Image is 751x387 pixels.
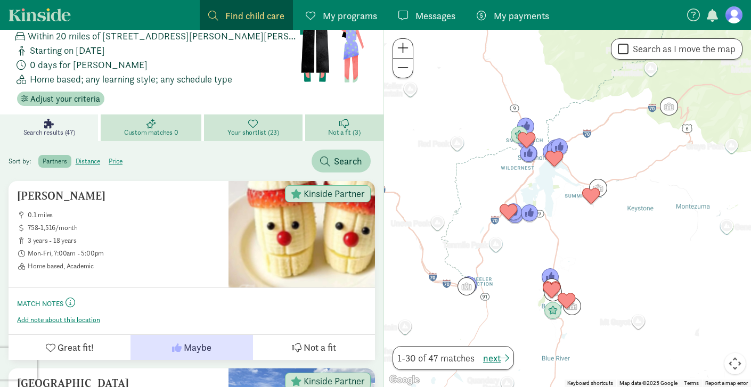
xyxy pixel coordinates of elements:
small: Match Notes [17,299,63,308]
span: My payments [494,9,549,23]
button: Add note about this location [17,316,100,324]
div: Click to see details [458,277,476,295]
div: Click to see details [543,281,561,299]
span: Mon-Fri, 7:00am - 5:00pm [28,249,220,258]
button: Not a fit [253,335,375,360]
div: Click to see details [541,268,559,286]
span: 1-30 of 47 matches [397,351,475,365]
div: Click to see details [660,97,678,116]
button: next [483,351,509,365]
span: Your shortlist (23) [227,128,279,137]
button: Search [312,150,371,172]
button: Keyboard shortcuts [567,380,613,387]
button: Maybe [130,335,252,360]
span: Home based, Academic [28,262,220,270]
h5: [PERSON_NAME] [17,190,220,202]
span: 0.1 miles [28,211,220,219]
span: Find child care [225,9,284,23]
div: Click to see details [563,297,581,315]
span: 0 days for [PERSON_NAME] [30,57,148,72]
button: Adjust your criteria [17,92,104,106]
div: Click to see details [510,126,528,144]
span: 758-1,516/month [28,224,220,232]
div: Click to see details [520,204,538,223]
span: Kinside Partner [304,376,365,386]
a: Not a fit (3) [305,114,384,141]
span: Not a fit [304,340,336,355]
div: Click to see details [546,141,565,159]
span: Not a fit (3) [328,128,360,137]
span: Search [334,154,362,168]
span: Search results (47) [23,128,75,137]
span: Map data ©2025 Google [619,380,677,386]
div: Click to see details [506,206,524,224]
div: Click to see details [582,187,600,205]
div: Click to see details [544,283,562,301]
div: Click to see details [542,143,560,161]
a: Kinside [9,8,71,21]
div: Click to see details [544,302,562,320]
span: Adjust your criteria [30,93,100,105]
label: distance [71,155,104,168]
span: Messages [415,9,455,23]
div: Click to see details [589,179,607,197]
img: Google [387,373,422,387]
a: Report a map error [705,380,748,386]
div: Click to see details [504,203,523,221]
div: Click to see details [546,139,565,158]
span: Within 20 miles of [STREET_ADDRESS][PERSON_NAME][PERSON_NAME] [28,29,297,43]
div: Click to see details [517,131,535,150]
label: price [104,155,127,168]
span: Sort by: [9,157,37,166]
span: Starting on [DATE] [30,43,105,57]
div: Click to see details [518,131,536,150]
button: Great fit! [9,335,130,360]
a: Terms (opens in new tab) [684,380,699,386]
div: Click to see details [545,150,564,168]
span: Kinside Partner [304,189,365,199]
span: My programs [323,9,377,23]
span: Maybe [184,340,211,355]
div: Click to see details [543,278,561,297]
div: Click to see details [520,145,538,163]
span: Custom matches 0 [124,128,178,137]
a: Open this area in Google Maps (opens a new window) [387,373,422,387]
div: Click to see details [517,118,535,136]
div: Click to see details [558,292,576,310]
label: Search as I move the map [628,43,736,55]
div: Click to see details [519,145,537,163]
a: Custom matches 0 [101,114,204,141]
div: Click to see details [460,276,478,294]
span: Great fit! [58,340,94,355]
div: Click to see details [550,138,568,157]
span: 3 years - 18 years [28,236,220,245]
span: Home based; any learning style; any schedule type [30,72,232,86]
div: Click to see details [500,203,518,221]
button: Map camera controls [724,353,746,374]
div: Click to see details [543,282,561,300]
label: partners [38,155,71,168]
a: Your shortlist (23) [204,114,305,141]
